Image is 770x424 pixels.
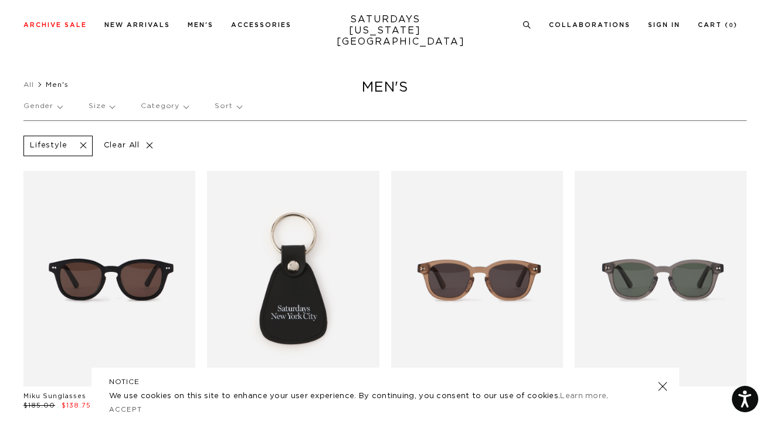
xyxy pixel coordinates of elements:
p: Gender [23,93,62,120]
a: SATURDAYS[US_STATE][GEOGRAPHIC_DATA] [337,14,433,48]
p: Category [141,93,188,120]
span: $185.00 [23,402,55,409]
a: Miku Sunglasses [23,393,86,399]
p: Lifestyle [30,141,67,151]
p: We use cookies on this site to enhance your user experience. By continuing, you consent to our us... [109,391,620,402]
small: 0 [729,23,734,28]
a: New Arrivals [104,22,170,28]
h5: NOTICE [109,376,662,387]
p: Size [89,93,114,120]
p: Clear All [99,136,159,156]
a: Collaborations [549,22,630,28]
span: $138.75 [62,402,91,409]
a: Archive Sale [23,22,87,28]
a: Learn more [560,392,606,400]
a: Men's [188,22,213,28]
a: Cart (0) [698,22,738,28]
a: All [23,81,34,88]
a: Accessories [231,22,291,28]
p: Sort [215,93,241,120]
span: Men's [46,81,69,88]
a: Accept [109,406,143,413]
a: Sign In [648,22,680,28]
